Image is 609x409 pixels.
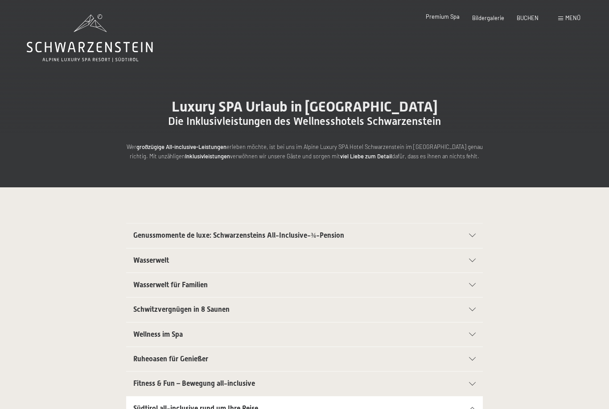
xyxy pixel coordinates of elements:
[133,379,255,388] span: Fitness & Fun – Bewegung all-inclusive
[168,115,441,128] span: Die Inklusivleistungen des Wellnesshotels Schwarzenstein
[133,330,183,339] span: Wellness im Spa
[426,13,460,20] a: Premium Spa
[133,305,230,314] span: Schwitzvergnügen in 8 Saunen
[133,355,208,363] span: Ruheoasen für Genießer
[133,281,208,289] span: Wasserwelt für Familien
[185,153,230,160] strong: Inklusivleistungen
[126,142,483,161] p: Wer erleben möchte, ist bei uns im Alpine Luxury SPA Hotel Schwarzenstein im [GEOGRAPHIC_DATA] ge...
[565,14,580,21] span: Menü
[172,98,438,115] span: Luxury SPA Urlaub in [GEOGRAPHIC_DATA]
[472,14,504,21] a: Bildergalerie
[133,231,344,240] span: Genussmomente de luxe: Schwarzensteins All-Inclusive-¾-Pension
[517,14,539,21] a: BUCHEN
[136,143,226,150] strong: großzügige All-inclusive-Leistungen
[340,153,392,160] strong: viel Liebe zum Detail
[133,256,169,264] span: Wasserwelt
